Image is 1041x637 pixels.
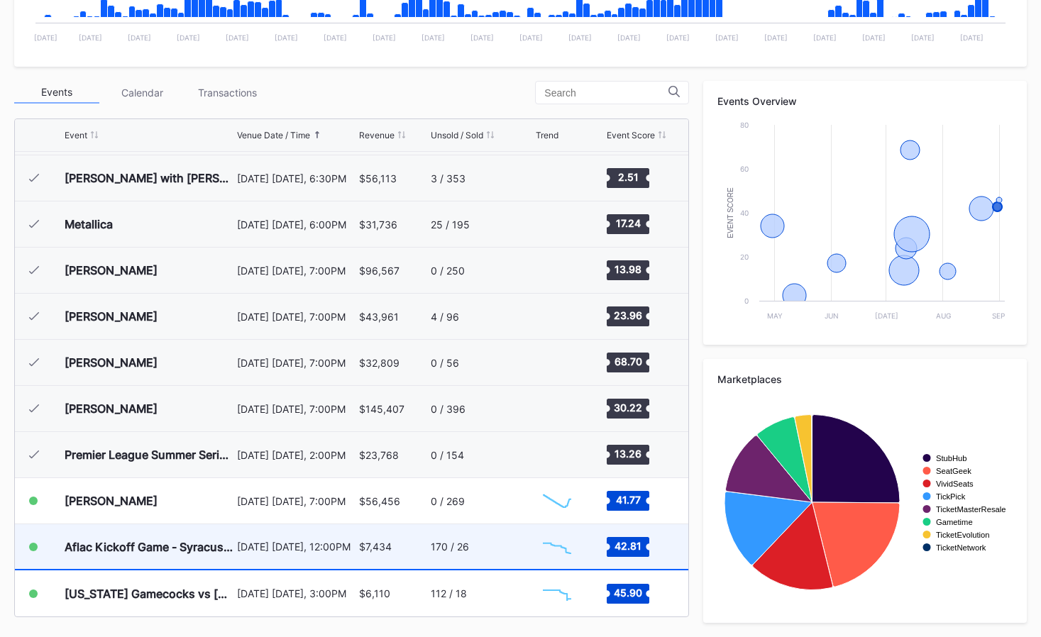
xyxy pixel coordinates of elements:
[544,87,668,99] input: Search
[519,33,543,42] text: [DATE]
[936,518,973,526] text: Gametime
[237,218,356,231] div: [DATE] [DATE], 6:00PM
[614,401,642,414] text: 30.22
[237,311,356,323] div: [DATE] [DATE], 7:00PM
[936,543,986,552] text: TicketNetwork
[936,531,989,539] text: TicketEvolution
[992,311,1005,320] text: Sep
[536,529,578,565] svg: Chart title
[14,82,99,104] div: Events
[359,130,395,140] div: Revenue
[960,33,984,42] text: [DATE]
[237,172,356,184] div: [DATE] [DATE], 6:30PM
[813,33,837,42] text: [DATE]
[536,391,578,426] svg: Chart title
[128,33,151,42] text: [DATE]
[536,160,578,196] svg: Chart title
[431,449,464,461] div: 0 / 154
[615,448,641,460] text: 13.26
[359,172,397,184] div: $56,113
[99,82,184,104] div: Calendar
[431,541,469,553] div: 170 / 26
[275,33,298,42] text: [DATE]
[359,403,404,415] div: $145,407
[65,494,158,508] div: [PERSON_NAME]
[431,495,465,507] div: 0 / 269
[717,373,1013,385] div: Marketplaces
[65,130,87,140] div: Event
[744,297,749,305] text: 0
[715,33,739,42] text: [DATE]
[614,309,642,321] text: 23.96
[422,33,445,42] text: [DATE]
[177,33,200,42] text: [DATE]
[431,172,466,184] div: 3 / 353
[359,265,400,277] div: $96,567
[740,253,749,261] text: 20
[431,218,470,231] div: 25 / 195
[615,355,642,367] text: 68.70
[536,345,578,380] svg: Chart title
[936,492,966,501] text: TickPick
[359,587,390,599] div: $6,110
[65,401,158,416] div: [PERSON_NAME]
[825,311,839,320] text: Jun
[431,403,466,415] div: 0 / 396
[536,576,578,611] svg: Chart title
[936,454,967,462] text: StubHub
[237,449,356,461] div: [DATE] [DATE], 2:00PM
[470,33,494,42] text: [DATE]
[615,263,641,275] text: 13.98
[237,541,356,553] div: [DATE] [DATE], 12:00PM
[618,171,639,183] text: 2.51
[65,217,113,231] div: Metallica
[359,541,392,553] div: $7,434
[616,494,641,506] text: 41.77
[359,218,397,231] div: $31,736
[65,355,158,370] div: [PERSON_NAME]
[226,33,249,42] text: [DATE]
[616,217,641,229] text: 17.24
[936,467,971,475] text: SeatGeek
[607,130,655,140] div: Event Score
[536,483,578,519] svg: Chart title
[568,33,592,42] text: [DATE]
[666,33,690,42] text: [DATE]
[615,539,641,551] text: 42.81
[65,171,233,185] div: [PERSON_NAME] with [PERSON_NAME]
[875,311,898,320] text: [DATE]
[431,130,483,140] div: Unsold / Sold
[237,495,356,507] div: [DATE] [DATE], 7:00PM
[359,311,399,323] div: $43,961
[373,33,396,42] text: [DATE]
[936,480,974,488] text: VividSeats
[65,448,233,462] div: Premier League Summer Series (AFC Bournemouth vs West Ham United, Manchester United vs Everton)
[536,253,578,288] svg: Chart title
[740,165,749,173] text: 60
[65,540,233,554] div: Aflac Kickoff Game - Syracuse Orange vs [US_STATE] Volunteers Football
[34,33,57,42] text: [DATE]
[936,311,951,320] text: Aug
[727,187,734,238] text: Event Score
[536,130,558,140] div: Trend
[65,309,158,323] div: [PERSON_NAME]
[237,357,356,369] div: [DATE] [DATE], 7:00PM
[740,121,749,129] text: 80
[431,265,465,277] div: 0 / 250
[359,357,400,369] div: $32,809
[617,33,641,42] text: [DATE]
[536,299,578,334] svg: Chart title
[862,33,886,42] text: [DATE]
[431,587,467,599] div: 112 / 18
[717,95,1013,107] div: Events Overview
[79,33,102,42] text: [DATE]
[936,505,1006,514] text: TicketMasterResale
[740,209,749,217] text: 40
[614,586,642,598] text: 45.90
[717,118,1012,331] svg: Chart title
[536,206,578,242] svg: Chart title
[359,449,399,461] div: $23,768
[65,263,158,277] div: [PERSON_NAME]
[431,357,459,369] div: 0 / 56
[911,33,935,42] text: [DATE]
